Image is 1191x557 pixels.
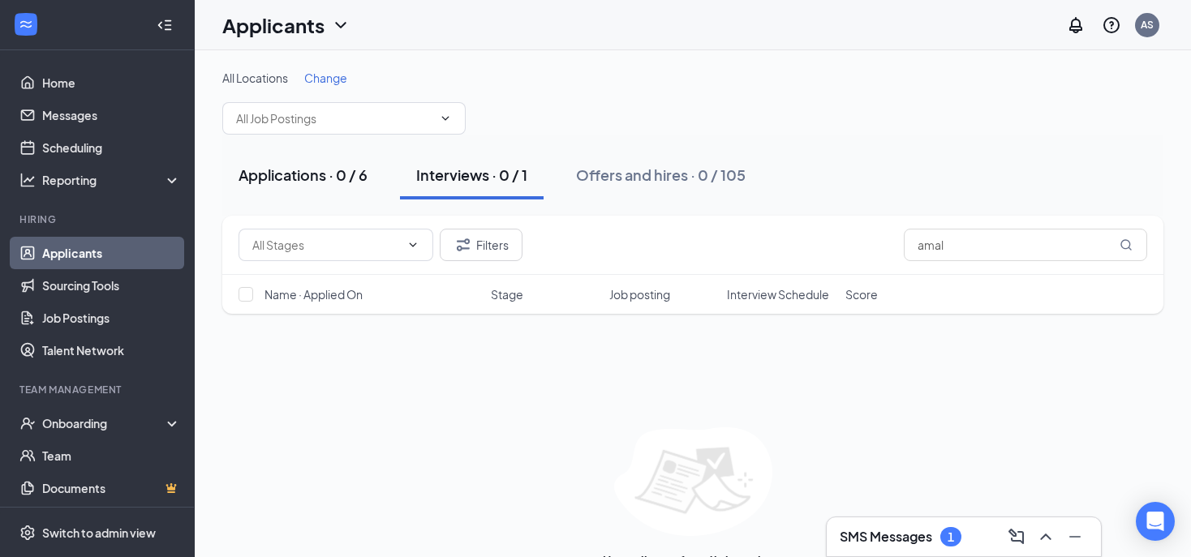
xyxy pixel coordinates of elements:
a: Job Postings [42,302,181,334]
a: Sourcing Tools [42,269,181,302]
div: Interviews · 0 / 1 [416,165,527,185]
span: All Locations [222,71,288,85]
button: ChevronUp [1033,524,1059,550]
a: SurveysCrown [42,504,181,537]
div: Offers and hires · 0 / 105 [576,165,746,185]
svg: WorkstreamLogo [18,16,34,32]
span: Stage [491,286,523,302]
svg: Filter [454,235,473,255]
svg: ChevronUp [1036,527,1056,546]
div: Open Intercom Messenger [1136,502,1175,541]
a: Messages [42,99,181,131]
svg: Minimize [1065,527,1085,546]
svg: ChevronDown [331,15,350,35]
a: Applicants [42,237,181,269]
a: Home [42,66,181,99]
svg: UserCheck [19,415,36,431]
svg: QuestionInfo [1102,15,1121,35]
svg: ChevronDown [439,112,452,125]
a: Team [42,439,181,472]
h3: SMS Messages [840,528,932,546]
svg: Notifications [1066,15,1086,35]
button: Filter Filters [440,229,522,261]
div: Applications · 0 / 6 [239,165,368,185]
div: Switch to admin view [42,525,156,541]
input: All Stages [252,236,400,254]
div: Onboarding [42,415,167,431]
button: ComposeMessage [1004,524,1030,550]
span: Score [845,286,878,302]
svg: Analysis [19,172,36,188]
input: Search in interviews [904,229,1147,261]
a: Scheduling [42,131,181,164]
span: Name · Applied On [264,286,363,302]
div: Team Management [19,383,178,396]
img: empty-state [614,427,772,536]
a: DocumentsCrown [42,472,181,504]
a: Talent Network [42,334,181,366]
button: Minimize [1062,524,1088,550]
div: AS [1141,18,1154,32]
svg: ChevronDown [406,238,419,251]
svg: ComposeMessage [1007,527,1026,546]
span: Job posting [609,286,670,302]
h1: Applicants [222,11,325,39]
div: Hiring [19,212,178,226]
div: Reporting [42,172,182,188]
svg: MagnifyingGlass [1120,238,1133,251]
input: All Job Postings [236,109,432,127]
span: Interview Schedule [727,286,829,302]
svg: Settings [19,525,36,541]
svg: Collapse [157,17,173,33]
span: Change [304,71,347,85]
div: 1 [948,530,954,544]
